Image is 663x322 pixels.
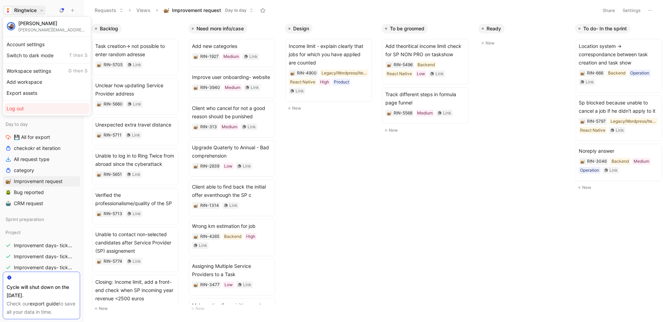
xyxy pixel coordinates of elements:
img: avatar [8,23,15,30]
span: T then S [69,52,87,59]
div: Switch to dark mode [4,50,89,61]
div: Account settings [4,39,89,50]
div: Workspace settings [4,66,89,77]
div: Log out [4,103,89,114]
span: G then S [68,68,87,74]
div: Add workspace [4,77,89,88]
div: RingtwiceRingtwice [3,17,91,116]
div: Export assets [4,88,89,99]
div: [PERSON_NAME] [18,20,87,27]
div: [PERSON_NAME][EMAIL_ADDRESS][DOMAIN_NAME] [18,27,87,32]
